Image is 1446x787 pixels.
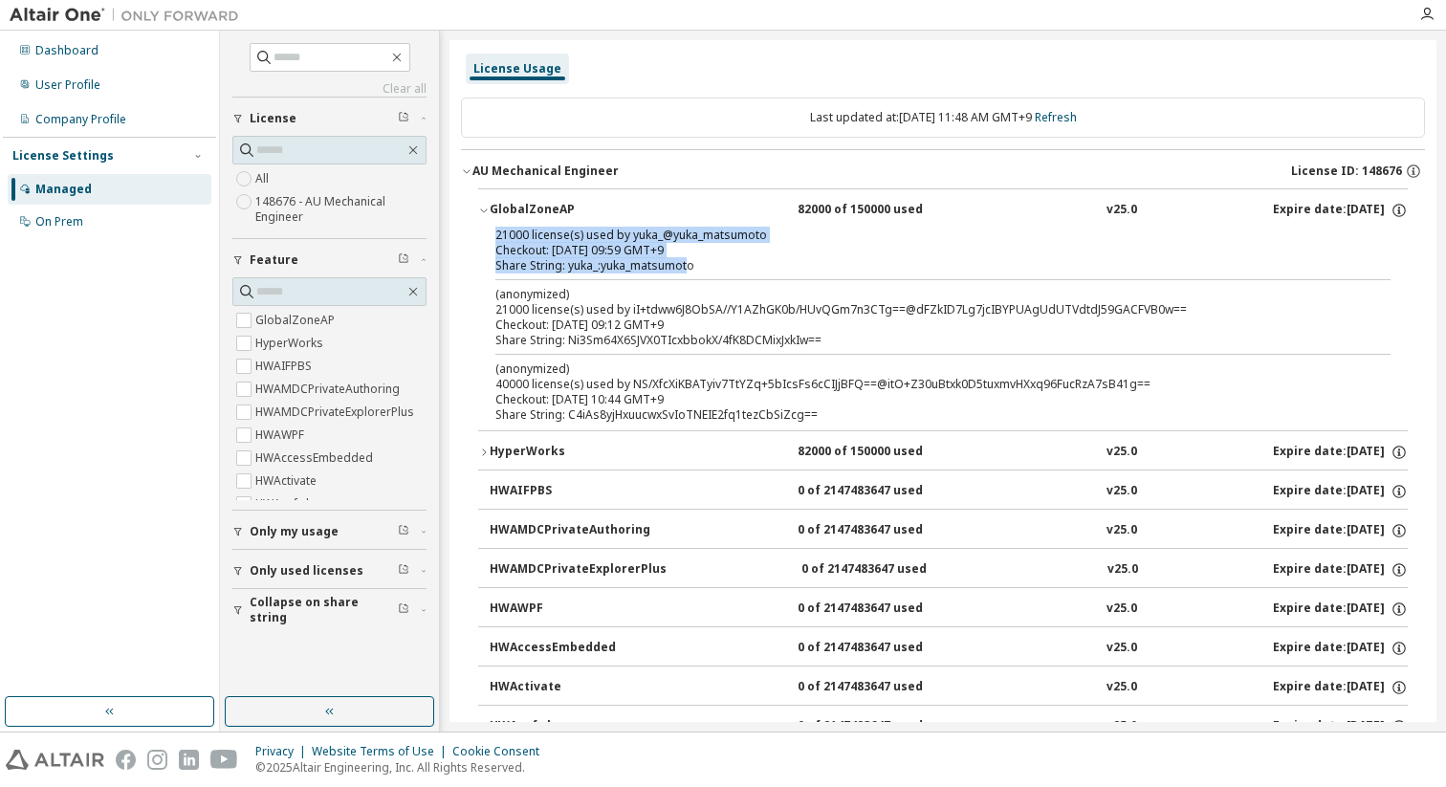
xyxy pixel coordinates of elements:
[255,492,317,515] label: HWAcufwh
[232,98,427,140] button: License
[490,510,1408,552] button: HWAMDCPrivateAuthoring0 of 2147483647 usedv25.0Expire date:[DATE]
[495,333,1345,348] div: Share String: Ni3Sm64X6SJVX0TIcxbbokX/4fK8DCMixJxkIw==
[250,563,363,579] span: Only used licenses
[495,361,1345,377] p: (anonymized)
[461,98,1425,138] div: Last updated at: [DATE] 11:48 AM GMT+9
[798,679,970,696] div: 0 of 2147483647 used
[495,258,1345,273] div: Share String: yuka_:yuka_matsumoto
[490,483,662,500] div: HWAIFPBS
[490,202,662,219] div: GlobalZoneAP
[255,759,551,776] p: © 2025 Altair Engineering, Inc. All Rights Reserved.
[1035,109,1077,125] a: Refresh
[478,431,1408,473] button: HyperWorks82000 of 150000 usedv25.0Expire date:[DATE]
[798,601,970,618] div: 0 of 2147483647 used
[147,750,167,770] img: instagram.svg
[116,750,136,770] img: facebook.svg
[255,332,327,355] label: HyperWorks
[398,602,409,618] span: Clear filter
[255,190,427,229] label: 148676 - AU Mechanical Engineer
[495,407,1345,423] div: Share String: C4iAs8yjHxuucwxSvIoTNEIE2fq1tezCbSiZcg==
[35,112,126,127] div: Company Profile
[1106,202,1137,219] div: v25.0
[490,601,662,618] div: HWAWPF
[495,317,1345,333] div: Checkout: [DATE] 09:12 GMT+9
[1273,601,1408,618] div: Expire date: [DATE]
[461,150,1425,192] button: AU Mechanical EngineerLicense ID: 148676
[255,424,308,447] label: HWAWPF
[1106,718,1137,735] div: v25.0
[255,355,316,378] label: HWAIFPBS
[1106,640,1137,657] div: v25.0
[12,148,114,164] div: License Settings
[495,228,1345,243] div: 21000 license(s) used by yuka_@yuka_matsumoto
[255,401,418,424] label: HWAMDCPrivateExplorerPlus
[232,511,427,553] button: Only my usage
[490,679,662,696] div: HWActivate
[1273,640,1408,657] div: Expire date: [DATE]
[490,640,662,657] div: HWAccessEmbedded
[35,214,83,230] div: On Prem
[35,182,92,197] div: Managed
[490,718,662,735] div: HWAcufwh
[250,111,296,126] span: License
[1273,444,1408,461] div: Expire date: [DATE]
[1273,202,1408,219] div: Expire date: [DATE]
[495,361,1345,392] div: 40000 license(s) used by NS/XfcXiKBATyiv7TtYZq+5bIcsFs6cCIJjBFQ==@itO+Z30uBtxk0D5tuxmvHXxq96FucRz...
[210,750,238,770] img: youtube.svg
[495,392,1345,407] div: Checkout: [DATE] 10:44 GMT+9
[179,750,199,770] img: linkedin.svg
[1273,561,1408,579] div: Expire date: [DATE]
[255,744,312,759] div: Privacy
[398,563,409,579] span: Clear filter
[232,239,427,281] button: Feature
[10,6,249,25] img: Altair One
[398,524,409,539] span: Clear filter
[255,309,339,332] label: GlobalZoneAP
[1106,601,1137,618] div: v25.0
[798,640,970,657] div: 0 of 2147483647 used
[250,524,339,539] span: Only my usage
[250,252,298,268] span: Feature
[798,444,970,461] div: 82000 of 150000 used
[452,744,551,759] div: Cookie Consent
[1106,444,1137,461] div: v25.0
[250,595,398,625] span: Collapse on share string
[1107,561,1138,579] div: v25.0
[490,561,667,579] div: HWAMDCPrivateExplorerPlus
[1273,522,1408,539] div: Expire date: [DATE]
[35,43,99,58] div: Dashboard
[255,470,320,492] label: HWActivate
[255,447,377,470] label: HWAccessEmbedded
[798,522,970,539] div: 0 of 2147483647 used
[1106,483,1137,500] div: v25.0
[1106,522,1137,539] div: v25.0
[490,549,1408,591] button: HWAMDCPrivateExplorerPlus0 of 2147483647 usedv25.0Expire date:[DATE]
[232,81,427,97] a: Clear all
[798,718,970,735] div: 0 of 2147483647 used
[1291,164,1402,179] span: License ID: 148676
[495,243,1345,258] div: Checkout: [DATE] 09:59 GMT+9
[255,167,273,190] label: All
[490,588,1408,630] button: HWAWPF0 of 2147483647 usedv25.0Expire date:[DATE]
[473,61,561,77] div: License Usage
[1106,679,1137,696] div: v25.0
[398,252,409,268] span: Clear filter
[490,470,1408,513] button: HWAIFPBS0 of 2147483647 usedv25.0Expire date:[DATE]
[232,550,427,592] button: Only used licenses
[1273,679,1408,696] div: Expire date: [DATE]
[490,522,662,539] div: HWAMDCPrivateAuthoring
[232,589,427,631] button: Collapse on share string
[35,77,100,93] div: User Profile
[1273,718,1408,735] div: Expire date: [DATE]
[1273,483,1408,500] div: Expire date: [DATE]
[6,750,104,770] img: altair_logo.svg
[472,164,619,179] div: AU Mechanical Engineer
[495,286,1345,302] p: (anonymized)
[801,561,974,579] div: 0 of 2147483647 used
[798,483,970,500] div: 0 of 2147483647 used
[312,744,452,759] div: Website Terms of Use
[798,202,970,219] div: 82000 of 150000 used
[490,444,662,461] div: HyperWorks
[490,627,1408,669] button: HWAccessEmbedded0 of 2147483647 usedv25.0Expire date:[DATE]
[490,667,1408,709] button: HWActivate0 of 2147483647 usedv25.0Expire date:[DATE]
